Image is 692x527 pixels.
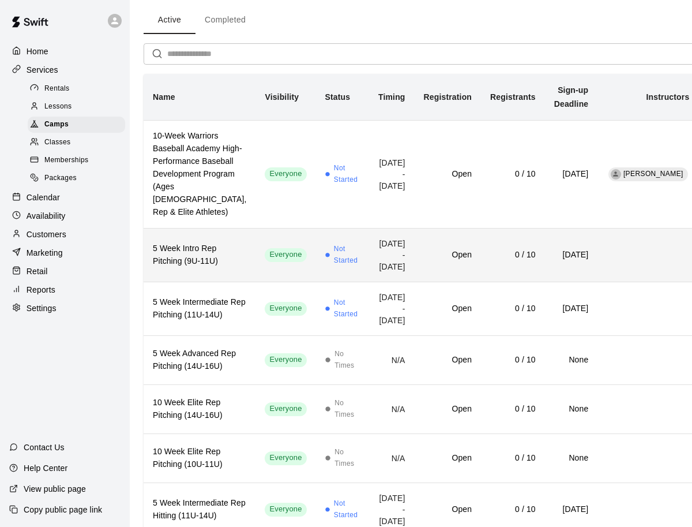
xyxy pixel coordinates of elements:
span: Everyone [265,249,306,260]
a: Calendar [9,189,121,206]
a: Camps [28,116,130,134]
p: Customers [27,229,66,240]
h6: Open [424,452,472,465]
a: Settings [9,300,121,317]
td: N/A [369,335,415,384]
p: Copy public page link [24,504,102,515]
a: Retail [9,263,121,280]
h6: [DATE] [554,249,589,261]
span: Lessons [44,101,72,113]
div: Packages [28,170,125,186]
a: Lessons [28,98,130,115]
a: Packages [28,170,130,188]
h6: None [554,354,589,367]
b: Registration [424,92,472,102]
h6: 0 / 10 [490,249,536,261]
a: Marketing [9,244,121,261]
p: Contact Us [24,442,65,453]
h6: 5 Week Advanced Rep Pitching (14U-16U) [153,347,246,373]
b: Status [325,92,351,102]
h6: Open [424,168,472,181]
div: Camps [28,117,125,133]
td: [DATE] - [DATE] [369,228,415,282]
h6: 0 / 10 [490,403,536,416]
span: Everyone [265,403,306,414]
h6: 10 Week Elite Rep Pitching (14U-16U) [153,397,246,422]
span: Everyone [265,303,306,314]
h6: 10-Week Warriors Baseball Academy High-Performance Baseball Development Program (Ages [DEMOGRAPHI... [153,130,246,219]
a: Classes [28,134,130,152]
div: This service is visible to all of your customers [265,167,306,181]
td: [DATE] - [DATE] [369,120,415,228]
span: Packages [44,173,77,184]
div: This service is visible to all of your customers [265,503,306,517]
a: Memberships [28,152,130,170]
div: Rentals [28,81,125,97]
b: Instructors [646,92,690,102]
a: Rentals [28,80,130,98]
a: Availability [9,207,121,225]
h6: [DATE] [554,503,589,516]
span: Everyone [265,453,306,464]
a: Customers [9,226,121,243]
p: Home [27,46,48,57]
span: Everyone [265,504,306,515]
div: Phillip Jankulovski [611,169,621,180]
b: Name [153,92,175,102]
h6: 5 Week Intermediate Rep Hitting (11U-14U) [153,497,246,522]
div: Memberships [28,152,125,169]
p: Availability [27,210,66,222]
span: Not Started [334,297,360,320]
button: Completed [195,6,255,34]
h6: Open [424,354,472,367]
td: [DATE] - [DATE] [369,282,415,335]
span: [PERSON_NAME] [623,170,683,178]
b: Sign-up Deadline [554,85,589,109]
span: Classes [44,137,70,148]
p: Retail [27,266,48,277]
p: View public page [24,483,86,495]
button: Active [144,6,195,34]
div: This service is visible to all of your customers [265,302,306,316]
h6: Open [424,249,472,261]
span: No Times [334,398,360,421]
p: Marketing [27,247,63,259]
div: Classes [28,134,125,151]
div: This service is visible to all of your customers [265,402,306,416]
span: Not Started [334,244,360,267]
h6: [DATE] [554,302,589,315]
p: Help Center [24,462,67,474]
h6: Open [424,503,472,516]
h6: None [554,452,589,465]
h6: 0 / 10 [490,452,536,465]
div: Lessons [28,99,125,115]
h6: Open [424,302,472,315]
span: Memberships [44,155,88,166]
b: Registrants [490,92,536,102]
div: This service is visible to all of your customers [265,451,306,465]
div: Home [9,43,121,60]
h6: 5 Week Intro Rep Pitching (9U-11U) [153,242,246,268]
span: Not Started [334,498,360,521]
h6: Open [424,403,472,416]
p: Settings [27,302,57,314]
h6: 0 / 10 [490,354,536,367]
b: Timing [378,92,405,102]
h6: 5 Week Intermediate Rep Pitching (11U-14U) [153,296,246,322]
span: Everyone [265,169,306,180]
a: Services [9,61,121,79]
span: Rentals [44,83,70,95]
a: Reports [9,281,121,298]
h6: 0 / 10 [490,168,536,181]
h6: [DATE] [554,168,589,181]
h6: 0 / 10 [490,302,536,315]
span: Not Started [334,163,360,186]
h6: 0 / 10 [490,503,536,516]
